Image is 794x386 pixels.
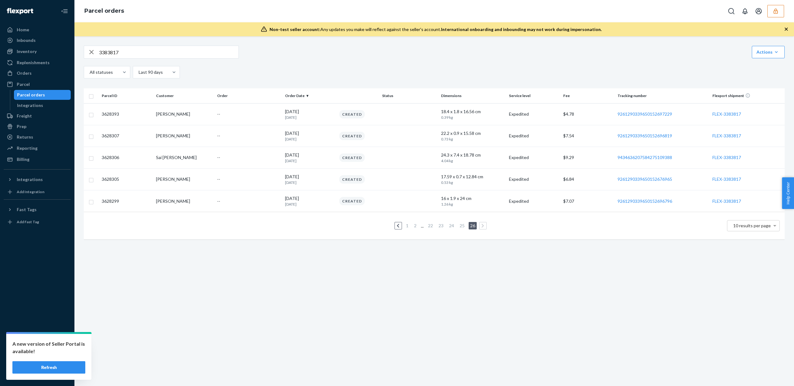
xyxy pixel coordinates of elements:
[217,198,280,204] div: --
[509,133,558,139] p: Expedited
[712,133,741,138] a: FLEX-3383817
[4,205,71,215] button: Fast Tags
[441,195,504,202] div: 16 x 1.9 x 24 cm
[509,176,558,182] p: Expedited
[4,369,71,379] button: Give Feedback
[270,27,320,32] span: Non-test seller account:
[427,223,434,228] a: Page 22
[285,130,334,136] p: [DATE]
[752,5,765,17] button: Open account menu
[339,175,365,184] div: Created
[4,187,71,197] a: Add Integration
[17,60,50,66] div: Replenishments
[618,176,672,182] a: 9261290339650152676965
[283,88,337,103] th: Order Date
[102,154,151,161] p: 3628306
[563,133,613,139] p: $ 7.54
[4,132,71,142] a: Returns
[285,115,334,120] p: [DATE]
[4,47,71,56] a: Inventory
[4,122,71,131] a: Prep
[339,110,365,118] div: Created
[4,175,71,184] button: Integrations
[285,202,334,207] p: [DATE]
[563,198,613,204] p: $ 7.07
[618,111,672,117] a: 9261290339650152697229
[439,88,506,103] th: Dimensions
[217,176,280,182] div: --
[17,156,29,162] div: Billing
[17,48,37,55] div: Inventory
[725,5,738,17] button: Open Search Box
[506,88,561,103] th: Service level
[17,189,44,194] div: Add Integration
[79,2,129,20] ol: breadcrumbs
[458,223,466,228] a: Page 25
[782,177,794,209] button: Help Center
[102,133,151,139] p: 3628307
[156,198,212,204] div: [PERSON_NAME]
[339,132,365,140] div: Created
[441,202,479,207] p: 1.26 kg
[4,58,71,68] a: Replenishments
[710,88,785,103] th: Flexport shipment
[441,115,479,120] p: 0.39 kg
[89,69,90,75] input: All statuses
[285,136,334,142] p: [DATE]
[17,102,43,109] div: Integrations
[12,361,85,374] button: Refresh
[437,223,445,228] a: Page 23
[339,153,365,162] div: Created
[17,92,45,98] div: Parcel orders
[285,195,334,202] p: [DATE]
[102,176,151,182] p: 3628305
[12,340,85,355] p: A new version of Seller Portal is available!
[4,348,71,357] a: Talk to Support
[4,68,71,78] a: Orders
[441,136,479,142] p: 0.73 kg
[441,27,602,32] span: International onboarding and inbounding may not work during impersonation.
[217,133,280,139] div: --
[156,176,212,182] div: [PERSON_NAME]
[618,133,672,138] a: 9261290339650152696819
[421,222,424,229] li: ...
[4,25,71,35] a: Home
[739,5,751,17] button: Open notifications
[99,88,154,103] th: Parcel ID
[217,154,280,161] div: --
[712,176,741,182] a: FLEX-3383817
[156,154,212,161] div: Sai [PERSON_NAME]
[17,219,39,224] div: Add Fast Tag
[405,223,410,228] a: Page 1
[14,100,71,110] a: Integrations
[270,26,602,33] div: Any updates you make will reflect against the seller's account.
[17,176,43,183] div: Integrations
[509,111,558,117] p: Expedited
[618,155,672,160] a: 9434636207584275109388
[441,158,479,163] p: 4.04 kg
[17,70,32,76] div: Orders
[448,223,455,228] a: Page 24
[17,145,38,151] div: Reporting
[17,206,37,213] div: Fast Tags
[509,198,558,204] p: Expedited
[752,46,785,58] button: Actions
[7,8,33,14] img: Flexport logo
[84,7,124,14] a: Parcel orders
[339,197,365,205] div: Created
[4,111,71,121] a: Freight
[563,176,613,182] p: $ 6.84
[563,111,613,117] p: $ 4.78
[712,198,741,204] a: FLEX-3383817
[138,69,139,75] input: Last 90 days
[285,174,334,180] p: [DATE]
[14,90,71,100] a: Parcel orders
[712,155,741,160] a: FLEX-3383817
[469,223,476,228] a: Page 26 is your current page
[154,88,215,103] th: Customer
[102,198,151,204] p: 3628299
[413,223,418,228] a: Page 2
[756,49,780,55] div: Actions
[285,152,334,158] p: [DATE]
